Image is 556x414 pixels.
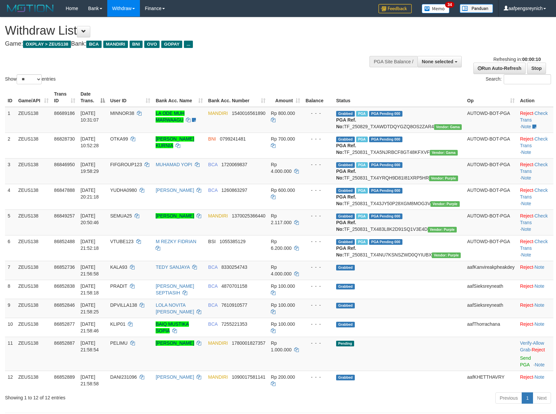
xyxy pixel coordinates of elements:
[460,4,493,13] img: panduan.png
[356,162,368,168] span: Marked by aafnoeunsreypich
[206,88,268,107] th: Bank Acc. Number: activate to sort column ascending
[333,209,464,235] td: TF_250831_TX483L8K2D91SQ1V3E4D
[81,264,99,276] span: [DATE] 21:56:58
[520,283,533,289] a: Reject
[271,340,291,352] span: Rp 1.000.000
[305,238,331,245] div: - - -
[54,136,75,142] span: 86828730
[517,261,553,280] td: ·
[54,340,75,346] span: 86852887
[81,340,99,352] span: [DATE] 21:58:54
[473,63,526,74] a: Run Auto-Refresh
[464,261,517,280] td: aafKanvireakpheakdey
[336,341,354,346] span: Pending
[54,283,75,289] span: 86852838
[222,162,248,167] span: Copy 1720069837 to clipboard
[534,264,544,270] a: Note
[517,184,553,209] td: · ·
[5,371,16,390] td: 12
[271,111,295,116] span: Rp 800.000
[16,371,52,390] td: ZEUS138
[333,107,464,133] td: TF_250829_TXAWDTDQYGZQ8OS2ZAR4
[305,187,331,194] div: - - -
[520,111,548,123] a: Check Trans
[369,137,402,142] span: PGA Pending
[81,374,99,386] span: [DATE] 21:58:58
[305,340,331,346] div: - - -
[81,188,99,200] span: [DATE] 20:21:18
[464,299,517,318] td: aafSieksreyneath
[527,63,546,74] a: Stop
[5,280,16,299] td: 8
[464,371,517,390] td: aafKHETTHAVRY
[517,337,553,371] td: · ·
[333,158,464,184] td: TF_250831_TX4YRQH9D81I81XRP5HR
[333,88,464,107] th: Status
[532,347,545,352] a: Reject
[333,235,464,261] td: TF_250831_TX4NU7KSNSZWD0QYIUBX
[271,283,295,289] span: Rp 100.000
[110,239,134,244] span: VTUBE123
[336,303,355,308] span: Grabbed
[303,88,333,107] th: Balance
[156,374,194,380] a: [PERSON_NAME]
[356,137,368,142] span: Marked by aafsreyleap
[222,302,248,308] span: Copy 7610910577 to clipboard
[520,213,533,218] a: Reject
[208,302,218,308] span: BCA
[520,111,533,116] a: Reject
[208,374,228,380] span: MANDIRI
[517,133,553,158] td: · ·
[429,176,458,181] span: Vendor URL: https://trx4.1velocity.biz
[520,188,548,200] a: Check Trans
[520,355,531,367] a: Send PGA
[486,74,551,84] label: Search:
[521,201,531,206] a: Note
[464,209,517,235] td: AUTOWD-BOT-PGA
[305,110,331,117] div: - - -
[54,188,75,193] span: 86847888
[517,299,553,318] td: ·
[110,374,137,380] span: DANI231096
[520,340,532,346] a: Verify
[78,88,108,107] th: Date Trans.: activate to sort column descending
[336,169,356,181] b: PGA Ref. No:
[208,239,216,244] span: BSI
[534,374,544,380] a: Note
[356,239,368,245] span: Marked by aafsolysreylen
[520,239,548,251] a: Check Trans
[222,283,248,289] span: Copy 4870701158 to clipboard
[156,283,194,295] a: [PERSON_NAME] SEPTIASIH
[517,88,553,107] th: Action
[156,239,196,244] a: M REZKY FIDRIAN
[156,302,194,314] a: LOLA NOVITA [PERSON_NAME]
[5,107,16,133] td: 1
[54,162,75,167] span: 86846950
[5,133,16,158] td: 2
[208,162,218,167] span: BCA
[271,264,291,276] span: Rp 4.000.000
[369,188,402,194] span: PGA Pending
[16,261,52,280] td: ZEUS138
[232,374,266,380] span: Copy 1090017581141 to clipboard
[110,340,128,346] span: PELIMU
[16,235,52,261] td: ZEUS138
[432,252,461,258] span: Vendor URL: https://trx4.1velocity.biz
[208,188,218,193] span: BCA
[5,41,364,47] h4: Game: Bank:
[54,374,75,380] span: 86852889
[369,111,402,117] span: PGA Pending
[336,245,356,257] b: PGA Ref. No:
[464,184,517,209] td: AUTOWD-BOT-PGA
[51,88,78,107] th: Trans ID: activate to sort column ascending
[336,265,355,270] span: Grabbed
[369,239,402,245] span: PGA Pending
[305,161,331,168] div: - - -
[520,321,533,327] a: Reject
[517,235,553,261] td: · ·
[81,213,99,225] span: [DATE] 20:50:46
[336,117,356,129] b: PGA Ref. No:
[156,136,194,148] a: [PERSON_NAME] KURNIA
[520,136,548,148] a: Check Trans
[428,227,457,232] span: Vendor URL: https://trx4.1velocity.biz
